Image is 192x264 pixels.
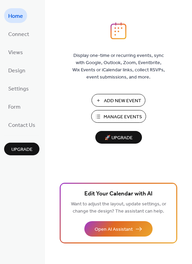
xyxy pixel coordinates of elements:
[95,131,142,144] button: 🚀 Upgrade
[4,143,39,155] button: Upgrade
[99,133,138,143] span: 🚀 Upgrade
[95,226,133,233] span: Open AI Assistant
[8,120,35,131] span: Contact Us
[84,221,153,237] button: Open AI Assistant
[4,117,39,132] a: Contact Us
[4,8,27,23] a: Home
[4,45,27,59] a: Views
[8,102,21,112] span: Form
[91,110,146,123] button: Manage Events
[110,22,126,39] img: logo_icon.svg
[8,11,23,22] span: Home
[72,52,165,81] span: Display one-time or recurring events, sync with Google, Outlook, Zoom, Eventbrite, Wix Events or ...
[11,146,33,153] span: Upgrade
[8,84,29,94] span: Settings
[104,113,142,121] span: Manage Events
[4,81,33,96] a: Settings
[8,47,23,58] span: Views
[8,29,29,40] span: Connect
[4,63,29,77] a: Design
[92,94,145,107] button: Add New Event
[4,26,33,41] a: Connect
[104,97,141,105] span: Add New Event
[8,65,25,76] span: Design
[4,99,25,114] a: Form
[71,200,166,216] span: Want to adjust the layout, update settings, or change the design? The assistant can help.
[84,189,153,199] span: Edit Your Calendar with AI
